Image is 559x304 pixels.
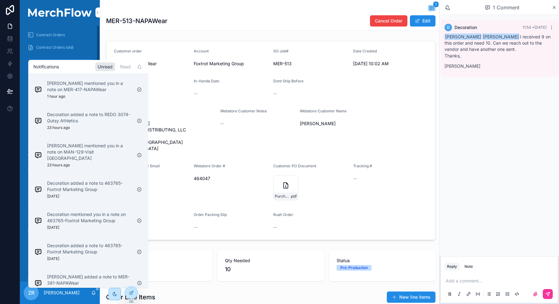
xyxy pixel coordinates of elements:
[114,49,142,53] span: Customer order
[24,29,96,41] a: Contract Orders
[482,33,519,40] span: [PERSON_NAME]
[433,1,439,7] span: 1
[220,109,267,113] span: Webstore Customer Notes
[24,91,96,102] a: Backorders
[106,17,168,25] h1: MER-513-NAPAWear
[28,289,34,297] span: ZR
[273,61,348,67] span: MER-513
[445,63,554,69] p: [PERSON_NAME]
[290,194,297,199] span: .pdf
[24,42,96,53] a: Contract Orders (old)
[24,115,96,127] a: Production Orders
[445,52,554,59] p: Thanks,
[445,263,459,270] button: Reply
[20,25,100,282] div: scrollable content
[47,163,70,168] p: 23 hours ago
[225,265,316,274] span: 10
[47,194,59,199] p: [DATE]
[445,34,554,69] div: I received 9 on this order and need 10. Can we reach out to the vendor and have another one sent.
[275,194,290,199] span: Purchase-Order_464047_1759854498793
[194,79,219,83] span: In-Hands Date
[194,224,197,230] span: --
[35,151,42,159] img: Notification icon
[24,103,96,114] a: Replacements
[24,177,96,188] a: Supplier PO
[95,62,115,71] div: Unread
[24,164,96,175] a: Shipping
[353,61,428,67] span: [DATE] 10:02 AM
[47,94,65,99] p: 1 hour ago
[24,200,96,212] a: Operation Dashboard
[194,61,244,67] span: Foxtrot Marketing Group
[47,256,59,261] p: [DATE]
[273,91,277,97] span: --
[33,64,59,70] h1: Notifications
[194,212,227,217] span: Order Packing Slip
[194,164,225,168] span: Webstore Order #
[300,109,347,113] span: Webstore Customer Name
[114,257,205,264] span: Total Qty
[194,91,197,97] span: --
[47,243,132,255] p: Decoration added a note to 463765-Foxtrot Marketing Group
[35,217,42,224] img: Notification icon
[454,24,477,31] span: Decoration
[47,80,132,93] p: [PERSON_NAME] mentioned you in a note on MER-417-NAPAWear
[24,225,96,237] a: Operations
[47,143,132,161] p: [PERSON_NAME] mentioned you in a note on MAN-129-Visit [GEOGRAPHIC_DATA]
[24,274,96,285] a: In-Progress
[35,248,42,256] img: Notification icon
[35,86,42,93] img: Notification icon
[114,265,205,274] span: 10
[340,265,368,271] div: Pre-Production
[370,15,407,27] button: Cancel Order
[273,164,316,168] span: Customer PO Document
[24,8,96,17] img: App logo
[387,292,435,303] button: New line items
[47,111,132,124] p: Decoration added a note to REDO 3074-Gutsy Athletics
[273,212,293,217] span: Rush Order
[375,18,402,24] span: Cancel Order
[47,125,70,130] p: 23 hours ago
[47,225,59,230] p: [DATE]
[353,175,357,182] span: --
[194,175,269,182] span: 464047
[225,257,316,264] span: Qty Needed
[194,49,209,53] span: Account
[24,78,96,89] a: Open Orders
[353,164,372,168] span: Tracking #
[220,120,224,127] span: --
[337,257,428,264] span: Status
[118,62,133,71] div: Read
[428,5,435,12] button: 1
[114,120,215,152] span: [PERSON_NAME] THIRD COAST DISTRIBUTING, LLC H236-61757 jourdanton, [GEOGRAPHIC_DATA] [GEOGRAPHIC_...
[24,213,96,224] a: Add Design (Internal)
[353,49,377,53] span: Date Created
[273,79,304,83] span: Dont Ship Before
[35,279,42,287] img: Notification icon
[24,66,96,77] a: Deco Dashboard
[462,263,475,270] button: Note
[464,264,473,269] div: Note
[273,49,289,53] span: SO Job#
[47,180,132,193] p: Decoration added a note to 463765-Foxtrot Marketing Group
[114,61,189,67] span: MER-513-NAPAWear
[47,274,132,286] p: [PERSON_NAME] added a note to MER-381-NAPAWear
[36,45,74,50] span: Contract Orders (old)
[445,33,482,40] span: [PERSON_NAME]
[24,152,96,163] a: Receiving
[35,186,42,193] img: Notification icon
[47,211,132,224] p: Decoration mentioned you in a note on 463765-Foxtrot Marketing Group
[300,120,375,127] span: [PERSON_NAME]
[35,117,42,125] img: Notification icon
[47,287,59,292] p: [DATE]
[24,128,96,139] a: Order Management
[24,238,96,249] a: Production Calendar
[36,32,65,37] span: Contract Orders
[273,224,277,230] span: --
[24,250,96,262] a: Order Tracking
[44,290,80,296] p: [PERSON_NAME]
[493,4,519,11] span: 1 Comment
[410,15,435,27] button: Edit
[523,25,547,30] span: 11:54 • [DATE]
